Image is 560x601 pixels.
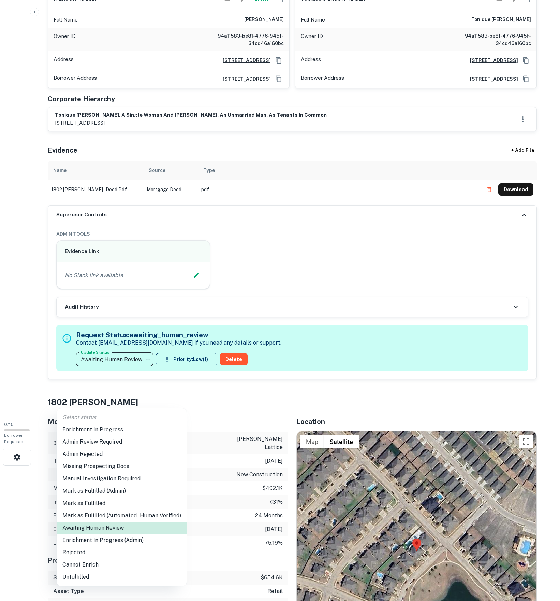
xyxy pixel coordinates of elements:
[57,546,187,559] li: Rejected
[57,423,187,436] li: Enrichment In Progress
[57,460,187,473] li: Missing Prospecting Docs
[57,509,187,522] li: Mark as Fulfilled (Automated - Human Verified)
[57,571,187,583] li: Unfulfilled
[57,522,187,534] li: Awaiting Human Review
[57,497,187,509] li: Mark as Fulfilled
[57,559,187,571] li: Cannot Enrich
[57,448,187,460] li: Admin Rejected
[57,436,187,448] li: Admin Review Required
[57,534,187,546] li: Enrichment In Progress (Admin)
[57,473,187,485] li: Manual Investigation Required
[526,546,560,579] iframe: Chat Widget
[57,485,187,497] li: Mark as Fulfilled (Admin)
